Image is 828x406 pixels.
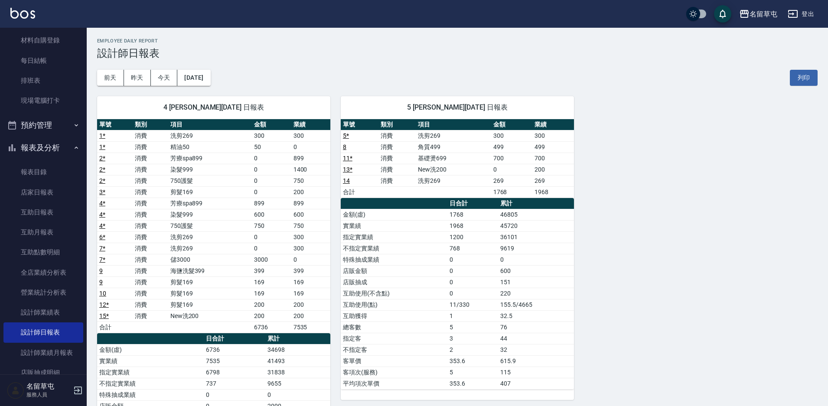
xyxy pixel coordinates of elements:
td: 151 [498,276,574,288]
td: 1968 [447,220,498,231]
span: 4 [PERSON_NAME][DATE] 日報表 [108,103,320,112]
td: 9655 [265,378,330,389]
td: 洗剪269 [168,243,252,254]
td: 芳療spa899 [168,153,252,164]
td: 600 [252,209,291,220]
td: 220 [498,288,574,299]
td: 31838 [265,367,330,378]
h2: Employee Daily Report [97,38,818,44]
td: 消費 [133,198,168,209]
button: 報表及分析 [3,136,83,159]
td: 200 [291,186,330,198]
td: 染髮999 [168,164,252,175]
div: 名留草屯 [750,9,777,19]
td: 737 [204,378,265,389]
td: 芳療spa899 [168,198,252,209]
a: 店家日報表 [3,182,83,202]
td: 169 [252,276,291,288]
td: 剪髮169 [168,299,252,310]
td: 洗剪269 [168,231,252,243]
td: 儲3000 [168,254,252,265]
td: 36101 [498,231,574,243]
button: 前天 [97,70,124,86]
a: 材料自購登錄 [3,30,83,50]
button: 昨天 [124,70,151,86]
td: 消費 [133,209,168,220]
td: 消費 [133,288,168,299]
button: save [714,5,731,23]
td: 消費 [133,186,168,198]
h5: 名留草屯 [26,382,71,391]
td: 0 [291,254,330,265]
td: 指定客 [341,333,447,344]
a: 設計師業績表 [3,302,83,322]
td: 0 [204,389,265,400]
td: 34698 [265,344,330,355]
td: 300 [291,130,330,141]
td: 洗剪269 [168,130,252,141]
td: 互助使用(不含點) [341,288,447,299]
td: 169 [252,288,291,299]
p: 服務人員 [26,391,71,399]
td: 店販抽成 [341,276,447,288]
th: 項目 [416,119,491,130]
td: 消費 [133,130,168,141]
td: 115 [498,367,574,378]
td: 互助獲得 [341,310,447,322]
td: 消費 [133,299,168,310]
td: 899 [252,198,291,209]
td: 200 [291,310,330,322]
td: 消費 [133,310,168,322]
th: 項目 [168,119,252,130]
td: 169 [291,276,330,288]
td: 750護髮 [168,220,252,231]
td: 300 [532,130,574,141]
td: 5 [447,322,498,333]
th: 類別 [133,119,168,130]
th: 累計 [265,333,330,344]
td: 平均項次單價 [341,378,447,389]
button: 今天 [151,70,178,86]
td: 0 [447,265,498,276]
td: 客單價 [341,355,447,367]
a: 設計師日報表 [3,322,83,342]
td: 消費 [378,130,416,141]
td: 互助使用(點) [341,299,447,310]
td: 700 [532,153,574,164]
td: 499 [532,141,574,153]
td: 染髮999 [168,209,252,220]
td: 消費 [133,231,168,243]
td: 精油50 [168,141,252,153]
td: 0 [252,186,291,198]
img: Person [7,382,24,399]
td: 46805 [498,209,574,220]
td: 剪髮169 [168,276,252,288]
td: 768 [447,243,498,254]
a: 14 [343,177,350,184]
td: 0 [252,153,291,164]
td: 32.5 [498,310,574,322]
td: 3000 [252,254,291,265]
td: 0 [252,164,291,175]
td: 總客數 [341,322,447,333]
td: 300 [291,231,330,243]
a: 設計師業績月報表 [3,343,83,363]
td: 剪髮169 [168,186,252,198]
td: 特殊抽成業績 [97,389,204,400]
td: 0 [252,243,291,254]
button: 名留草屯 [736,5,781,23]
td: 指定實業績 [97,367,204,378]
a: 8 [343,143,346,150]
button: 登出 [784,6,818,22]
td: 700 [491,153,533,164]
td: 0 [447,288,498,299]
td: 9619 [498,243,574,254]
th: 業績 [291,119,330,130]
th: 業績 [532,119,574,130]
td: 1768 [447,209,498,220]
td: 45720 [498,220,574,231]
td: 消費 [133,153,168,164]
a: 9 [99,279,103,286]
td: 基礎燙699 [416,153,491,164]
td: 消費 [133,175,168,186]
